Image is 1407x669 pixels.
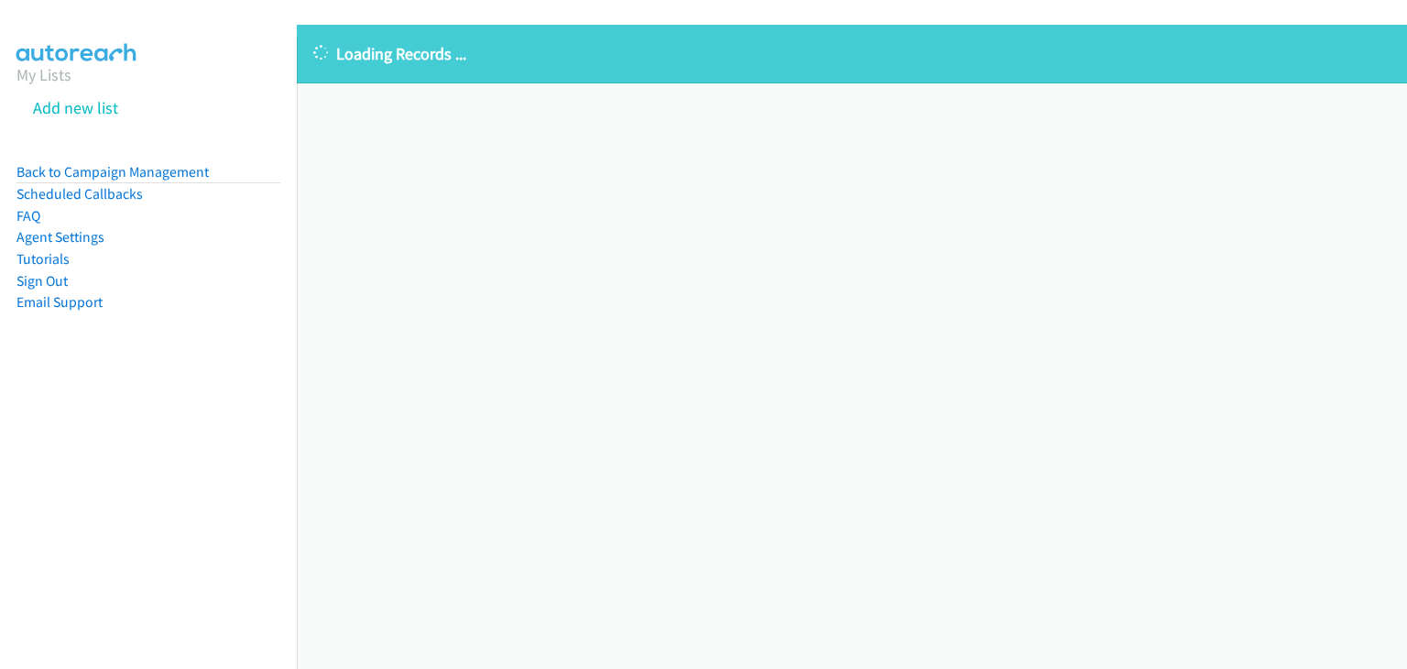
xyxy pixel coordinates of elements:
[16,250,70,268] a: Tutorials
[16,272,68,290] a: Sign Out
[16,228,104,246] a: Agent Settings
[16,207,40,225] a: FAQ
[16,64,71,85] a: My Lists
[16,163,209,181] a: Back to Campaign Management
[16,185,143,203] a: Scheduled Callbacks
[16,293,103,311] a: Email Support
[313,41,1391,66] p: Loading Records ...
[33,97,118,118] a: Add new list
